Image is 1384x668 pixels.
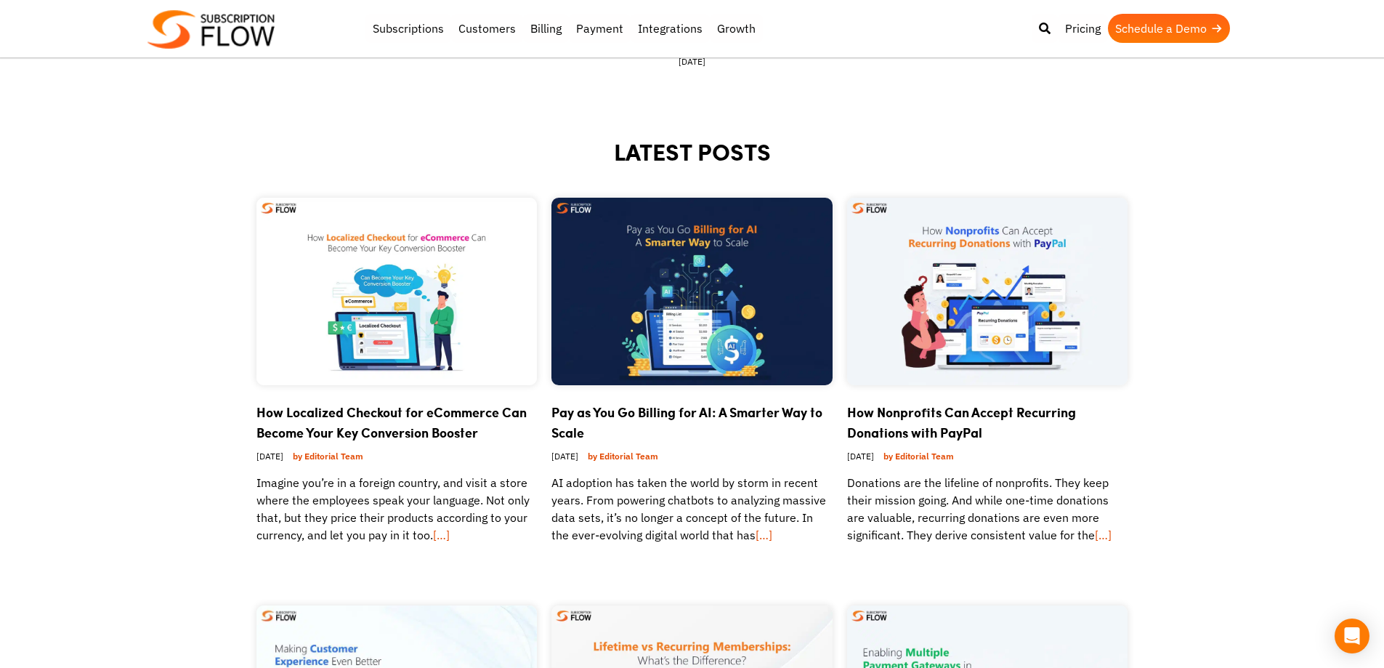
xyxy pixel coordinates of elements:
[710,14,763,43] a: Growth
[451,14,523,43] a: Customers
[495,55,890,68] div: [DATE]
[631,14,710,43] a: Integrations
[256,474,538,544] p: Imagine you’re in a foreign country, and visit a store where the employees speak your language. N...
[1058,14,1108,43] a: Pricing
[1108,14,1230,43] a: Schedule a Demo
[256,198,538,385] img: Localized Checkout for eCommerce
[256,141,1128,198] h2: LATEST POSTS
[256,403,527,442] a: How Localized Checkout for eCommerce Can Become Your Key Conversion Booster
[523,14,569,43] a: Billing
[756,528,772,542] a: […]
[551,403,822,442] a: Pay as You Go Billing for AI: A Smarter Way to Scale
[847,443,1128,474] div: [DATE]
[569,14,631,43] a: Payment
[551,443,833,474] div: [DATE]
[847,403,1076,442] a: How Nonprofits Can Accept Recurring Donations with PayPal
[1335,619,1369,653] div: Open Intercom Messenger
[582,447,664,465] a: by Editorial Team
[147,10,275,49] img: Subscriptionflow
[256,443,538,474] div: [DATE]
[551,474,833,544] p: AI adoption has taken the world by storm in recent years. From powering chatbots to analyzing mas...
[847,474,1128,544] p: Donations are the lifeline of nonprofits. They keep their mission going. And while one-time donat...
[878,447,960,465] a: by Editorial Team
[365,14,451,43] a: Subscriptions
[433,528,450,542] a: […]
[847,198,1128,385] img: Recurring Donations with PayPal
[1095,528,1112,542] a: […]
[287,447,369,465] a: by Editorial Team
[551,198,833,385] img: Pay as You Go Billing for AI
